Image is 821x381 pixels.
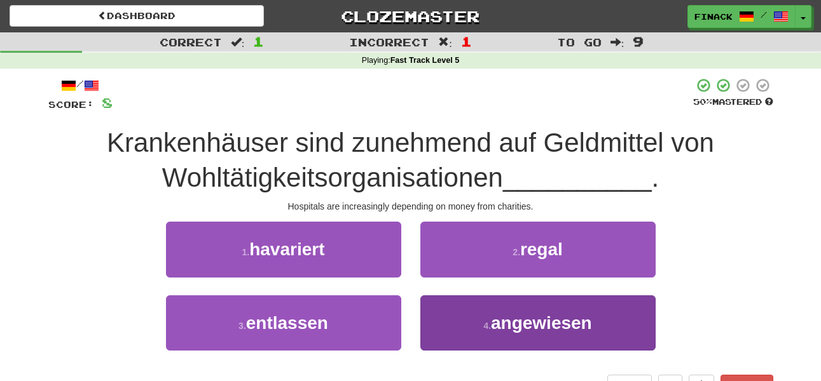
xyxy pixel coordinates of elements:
[160,36,222,48] span: Correct
[102,95,113,110] span: 8
[283,5,537,27] a: Clozemaster
[107,128,714,192] span: Krankenhäuser sind zunehmend auf Geldmittel von Wohltätigkeitsorganisationen
[420,222,656,277] button: 2.regal
[611,37,624,48] span: :
[633,34,644,49] span: 9
[48,99,94,110] span: Score:
[491,313,592,333] span: angewiesen
[420,295,656,351] button: 4.angewiesen
[48,200,773,213] div: Hospitals are increasingly depending on money from charities.
[238,321,246,331] small: 3 .
[694,11,733,22] span: Finack
[242,247,250,257] small: 1 .
[253,34,264,49] span: 1
[249,239,324,259] span: havariert
[693,97,712,107] span: 50 %
[438,37,452,48] span: :
[687,5,796,28] a: Finack /
[503,163,652,192] span: __________
[349,36,429,48] span: Incorrect
[513,247,520,257] small: 2 .
[166,295,401,351] button: 3.entlassen
[10,5,264,27] a: Dashboard
[693,97,773,108] div: Mastered
[483,321,491,331] small: 4 .
[390,56,460,65] strong: Fast Track Level 5
[461,34,472,49] span: 1
[761,10,767,19] span: /
[246,313,328,333] span: entlassen
[166,222,401,277] button: 1.havariert
[520,239,563,259] span: regal
[557,36,602,48] span: To go
[652,163,659,192] span: .
[231,37,245,48] span: :
[48,77,113,93] div: /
